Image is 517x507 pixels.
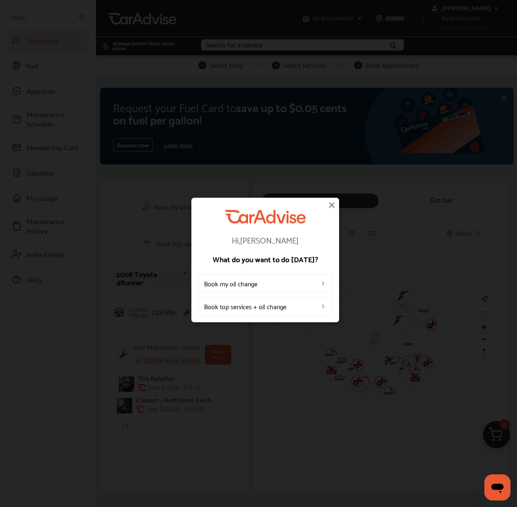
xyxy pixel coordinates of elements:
[320,303,326,310] img: left_arrow_icon.0f472efe.svg
[198,297,333,316] a: Book top services + oil change
[484,474,510,500] iframe: Button to launch messaging window
[320,280,326,287] img: left_arrow_icon.0f472efe.svg
[198,274,333,293] a: Book my oil change
[225,210,306,223] img: CarAdvise Logo
[198,236,333,244] p: Hi, [PERSON_NAME]
[327,200,337,210] img: close-icon.a004319c.svg
[198,256,333,263] p: What do you want to do [DATE]?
